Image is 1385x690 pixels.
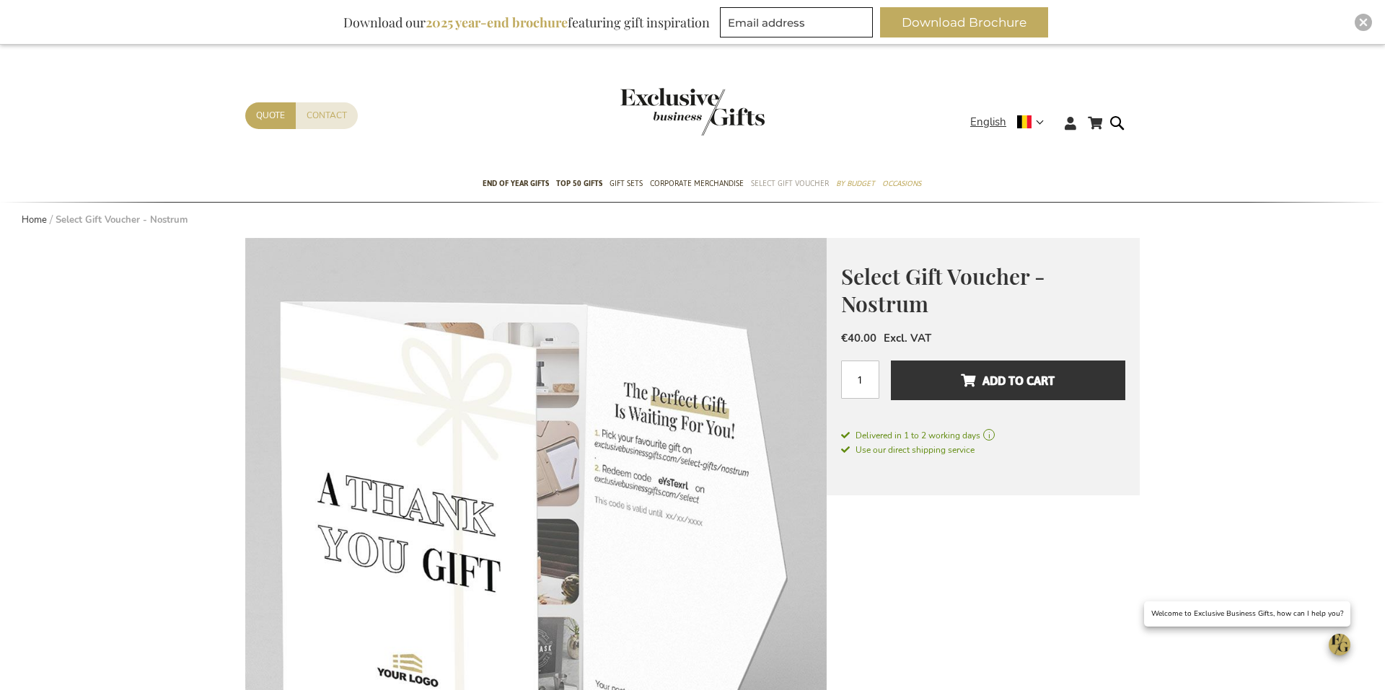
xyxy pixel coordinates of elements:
[337,7,716,37] div: Download our featuring gift inspiration
[650,176,744,191] span: Corporate Merchandise
[483,176,549,191] span: End of year gifts
[426,14,568,31] b: 2025 year-end brochure
[22,213,47,226] a: Home
[620,88,765,136] img: Exclusive Business gifts logo
[882,176,921,191] span: Occasions
[880,7,1048,37] button: Download Brochure
[961,369,1055,392] span: Add to Cart
[296,102,358,129] a: Contact
[836,176,875,191] span: By Budget
[720,7,873,37] input: Email address
[891,361,1125,400] button: Add to Cart
[56,213,188,226] strong: Select Gift Voucher - Nostrum
[841,361,879,399] input: Qty
[556,176,602,191] span: TOP 50 Gifts
[970,114,1053,131] div: English
[841,429,1125,442] a: Delivered in 1 to 2 working days
[610,176,643,191] span: Gift Sets
[751,176,829,191] span: Select Gift Voucher
[841,444,975,456] span: Use our direct shipping service
[620,88,692,136] a: store logo
[720,7,877,42] form: marketing offers and promotions
[245,102,296,129] a: Quote
[841,331,876,345] span: €40.00
[1359,18,1368,27] img: Close
[884,331,931,345] span: Excl. VAT
[841,442,975,456] a: Use our direct shipping service
[1355,14,1372,31] div: Close
[841,262,1045,319] span: Select Gift Voucher - Nostrum
[970,114,1006,131] span: English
